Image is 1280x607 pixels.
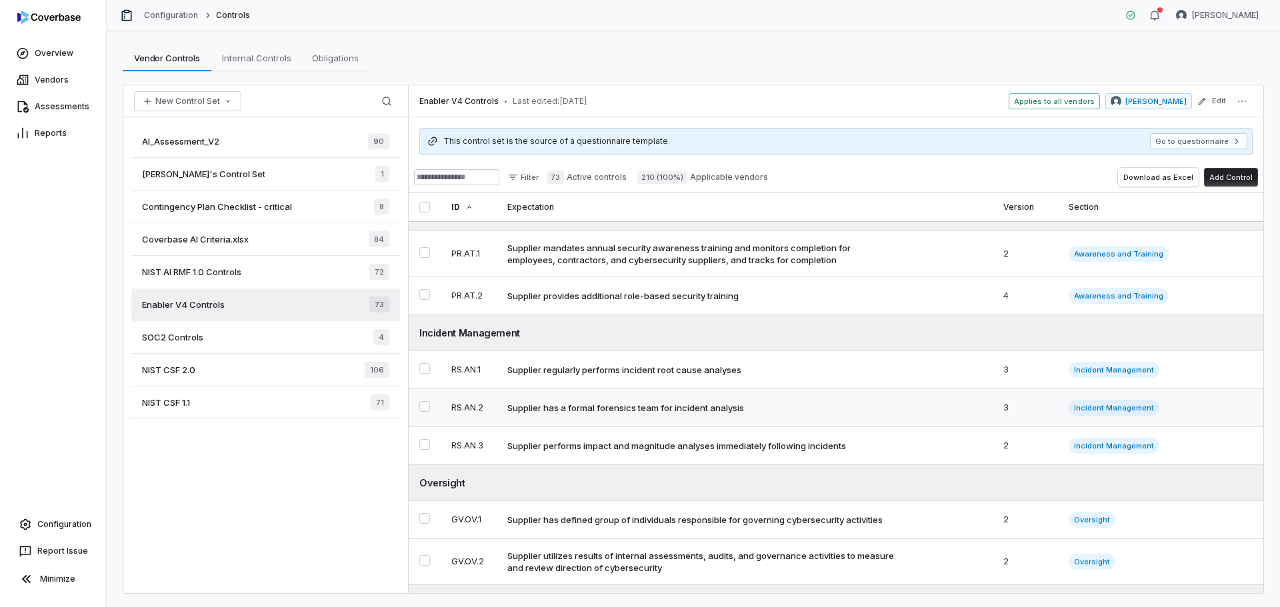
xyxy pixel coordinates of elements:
[369,264,389,280] span: 72
[507,364,741,376] div: Supplier regularly performs incident root cause analyses
[3,41,103,65] a: Overview
[637,171,687,184] span: 210 (100%)
[5,566,101,592] button: Minimize
[993,539,1058,585] td: 2
[1009,93,1100,109] span: Applies to all vendors
[131,354,400,386] a: NIST CSF 2.0106
[368,133,389,149] span: 90
[131,191,400,223] a: Contingency Plan Checklist - critical8
[142,364,195,376] span: NIST CSF 2.0
[441,277,497,315] td: PR.AT.2
[993,231,1058,277] td: 2
[507,402,744,414] div: Supplier has a formal forensics team for incident analysis
[217,49,297,67] span: Internal Controls
[144,10,199,21] a: Configuration
[419,555,430,566] button: Select GV.OV.2 control
[131,125,400,158] a: AI_Assessment_V290
[441,389,497,427] td: RS.AN.2
[993,351,1058,389] td: 3
[1118,168,1199,187] button: Download as Excel
[507,440,846,452] div: Supplier performs impact and magnitude analyses immediately following incidents
[419,326,1253,340] div: Incident Management
[131,321,400,354] a: SOC2 Controls4
[1231,93,1253,109] button: More actions
[17,11,81,24] img: logo-D7KZi-bG.svg
[1003,193,1047,221] div: Version
[1111,96,1121,107] img: Nic Weilbacher avatar
[131,158,400,191] a: [PERSON_NAME]'s Control Set1
[1193,89,1230,113] button: Edit
[1192,10,1259,21] span: [PERSON_NAME]
[521,173,539,183] span: Filter
[419,247,430,258] button: Select PR.AT.1 control
[502,169,544,185] button: Filter
[441,539,497,585] td: GV.OV.2
[547,171,564,184] span: 73
[1176,10,1187,21] img: Melanie Lorent avatar
[375,166,389,182] span: 1
[547,171,627,184] label: Active controls
[993,427,1058,465] td: 2
[504,97,507,106] span: •
[441,231,497,277] td: PR.AT.1
[1168,5,1267,25] button: Melanie Lorent avatar[PERSON_NAME]
[131,289,400,321] a: Enabler V4 Controls73
[142,266,241,278] span: NIST AI RMF 1.0 Controls
[3,121,103,145] a: Reports
[365,362,389,378] span: 106
[142,233,249,245] span: Coverbase AI Criteria.xlsx
[513,96,587,107] span: Last edited: [DATE]
[374,199,389,215] span: 8
[993,389,1058,427] td: 3
[419,363,430,374] button: Select RS.AN.1 control
[373,329,389,345] span: 4
[507,193,982,221] div: Expectation
[993,277,1058,315] td: 4
[371,394,389,410] span: 71
[451,193,486,221] div: ID
[5,539,101,563] button: Report Issue
[134,91,241,111] button: New Control Set
[131,223,400,256] a: Coverbase AI Criteria.xlsx84
[1069,362,1160,378] span: Incident Management
[419,476,1253,490] div: Oversight
[142,135,219,147] span: AI_Assessment_V2
[142,201,292,213] span: Contingency Plan Checklist - critical
[507,242,897,266] div: Supplier mandates annual security awareness training and monitors completion for employees, contr...
[419,439,430,450] button: Select RS.AN.3 control
[419,401,430,412] button: Select RS.AN.2 control
[142,396,190,408] span: NIST CSF 1.1
[3,95,103,119] a: Assessments
[369,231,389,247] span: 84
[1204,168,1258,187] button: Add Control
[441,427,497,465] td: RS.AN.3
[1125,96,1187,107] span: [PERSON_NAME]
[369,297,389,312] span: 73
[419,96,499,107] span: Enabler V4 Controls
[507,514,883,526] div: Supplier has defined group of individuals responsible for governing cybersecurity activities
[1069,438,1160,454] span: Incident Management
[131,386,400,419] a: NIST CSF 1.171
[441,501,497,539] td: GV.OV.1
[507,290,739,302] div: Supplier provides additional role-based security training
[1069,554,1115,570] span: Oversight
[637,171,768,184] label: Applicable vendors
[216,10,250,21] span: Controls
[441,351,497,389] td: RS.AN.1
[443,136,670,147] span: This control set is the source of a questionnaire template.
[131,256,400,289] a: NIST AI RMF 1.0 Controls72
[507,550,897,574] div: Supplier utilizes results of internal assessments, audits, and governance activities to measure a...
[129,49,205,67] span: Vendor Controls
[993,501,1058,539] td: 2
[1150,133,1247,149] button: Go to questionnaire
[1069,400,1160,416] span: Incident Management
[1069,193,1253,221] div: Section
[1069,512,1115,528] span: Oversight
[142,331,203,343] span: SOC2 Controls
[307,49,364,67] span: Obligations
[419,289,430,300] button: Select PR.AT.2 control
[142,168,265,180] span: [PERSON_NAME]'s Control Set
[419,513,430,524] button: Select GV.OV.1 control
[1069,246,1169,262] span: Awareness and Training
[142,299,225,310] span: Enabler V4 Controls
